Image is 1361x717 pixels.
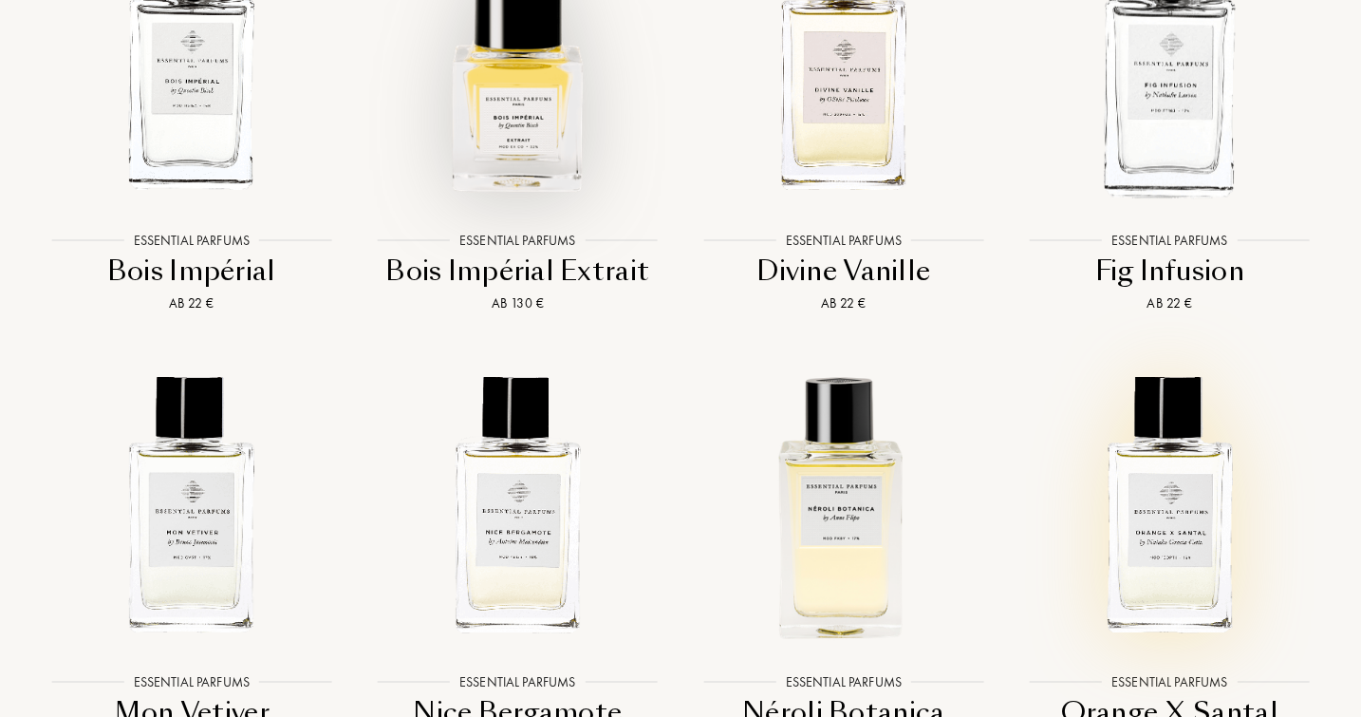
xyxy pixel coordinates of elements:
[1015,293,1326,313] div: Ab 22 €
[124,230,259,250] div: Essential Parfums
[371,358,664,651] img: Nice Bergamote Essential Parfums
[450,230,585,250] div: Essential Parfums
[697,358,990,651] img: Néroli Botanica Essential Parfums
[124,671,259,691] div: Essential Parfums
[36,293,347,313] div: Ab 22 €
[1023,358,1316,651] img: Orange X Santal Essential Parfums
[776,671,911,691] div: Essential Parfums
[45,358,338,651] img: Mon Vetiver Essential Parfums
[1015,253,1326,290] div: Fig Infusion
[450,671,585,691] div: Essential Parfums
[776,230,911,250] div: Essential Parfums
[1102,230,1237,250] div: Essential Parfums
[688,293,999,313] div: Ab 22 €
[363,293,674,313] div: Ab 130 €
[363,253,674,290] div: Bois Impérial Extrait
[36,253,347,290] div: Bois Impérial
[1102,671,1237,691] div: Essential Parfums
[688,253,999,290] div: Divine Vanille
